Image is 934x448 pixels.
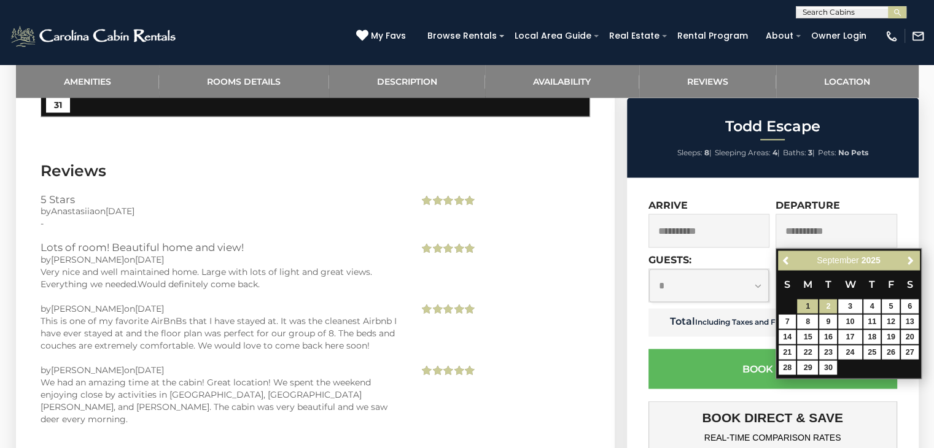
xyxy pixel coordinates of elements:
strong: 3 [808,148,812,157]
span: Anastasiia [51,206,95,217]
a: Availability [485,64,639,98]
td: $250 [900,314,919,330]
td: $205 [863,330,882,345]
img: White-1-2.png [9,24,179,48]
td: $205 [863,299,882,314]
div: by on [41,205,401,217]
a: 22 [797,346,818,360]
td: $205 [796,330,819,345]
h3: Reviews [41,160,590,182]
a: 30 [819,361,837,375]
button: Book Now [648,349,897,389]
a: 5 [882,299,900,314]
span: [DATE] [135,303,164,314]
div: by on [41,253,401,266]
h3: 5 Stars [41,194,401,205]
a: About [760,26,800,45]
span: Wednesday [844,279,855,290]
a: 10 [838,315,862,329]
h3: BOOK DIRECT & SAVE [658,411,888,425]
span: 2025 [861,255,880,265]
td: $290 [881,345,900,360]
a: My Favs [356,29,409,43]
td: $205 [796,299,819,314]
span: [PERSON_NAME] [51,365,124,376]
a: 23 [819,346,837,360]
div: We had an amazing time at the cabin! Great location! We spent the weekend enjoying close by activ... [41,376,401,425]
h3: Lots of room! Beautiful home and view! [41,242,401,253]
a: 21 [779,346,796,360]
a: Owner Login [805,26,873,45]
span: Sunday [784,279,790,290]
div: Very nice and well maintained home. Large with lots of light and great views. Everything we neede... [41,266,401,290]
div: This is one of my favorite AirBnBs that I have stayed at. It was the cleanest Airbnb I have ever ... [41,315,401,352]
span: Baths: [783,148,806,157]
a: 24 [838,346,862,360]
td: $280 [881,299,900,314]
a: 9 [819,315,837,329]
span: Pets: [818,148,836,157]
small: Including Taxes and Fees [695,317,788,326]
td: $250 [881,330,900,345]
td: $205 [778,330,797,345]
span: Friday [888,279,894,290]
a: 16 [819,330,837,344]
a: 11 [863,315,881,329]
a: 26 [882,346,900,360]
strong: No Pets [838,148,868,157]
h4: REAL-TIME COMPARISON RATES [658,433,888,442]
a: 18 [863,330,881,344]
span: Sleeping Areas: [715,148,771,157]
a: 4 [863,299,881,314]
a: Rooms Details [159,64,329,98]
img: phone-regular-white.png [885,29,898,43]
span: [PERSON_NAME] [51,303,124,314]
td: $290 [900,345,919,360]
li: | [677,145,712,161]
td: $280 [900,299,919,314]
a: Rental Program [671,26,754,45]
a: 8 [797,315,818,329]
td: $205 [838,314,862,330]
h2: Todd Escape [630,118,916,134]
td: $205 [796,345,819,360]
div: - [41,217,401,230]
span: Next [905,256,915,266]
td: $215 [778,360,797,376]
a: Amenities [16,64,160,98]
td: $205 [819,299,838,314]
a: 19 [882,330,900,344]
a: Previous [779,253,795,268]
td: $205 [778,345,797,360]
img: mail-regular-white.png [911,29,925,43]
td: Total [648,309,826,337]
span: Saturday [907,279,913,290]
div: by on [41,303,401,315]
span: Thursday [869,279,875,290]
span: Tuesday [825,279,831,290]
a: Next [903,253,918,268]
a: 1 [797,299,818,314]
div: by on [41,364,401,376]
a: 13 [901,315,919,329]
a: 7 [779,315,796,329]
a: 14 [779,330,796,344]
a: 17 [838,330,862,344]
a: Reviews [639,64,777,98]
td: $205 [838,299,862,314]
span: [DATE] [135,365,164,376]
span: Previous [782,256,792,266]
td: $205 [863,345,882,360]
a: 20 [901,330,919,344]
label: Departure [776,199,840,211]
label: Arrive [648,199,688,211]
td: $250 [881,314,900,330]
td: $205 [819,330,838,345]
a: 15 [797,330,818,344]
a: Description [329,64,486,98]
strong: 4 [772,148,777,157]
a: 12 [882,315,900,329]
label: Guests: [648,254,691,266]
td: $215 [796,360,819,376]
td: $205 [778,314,797,330]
